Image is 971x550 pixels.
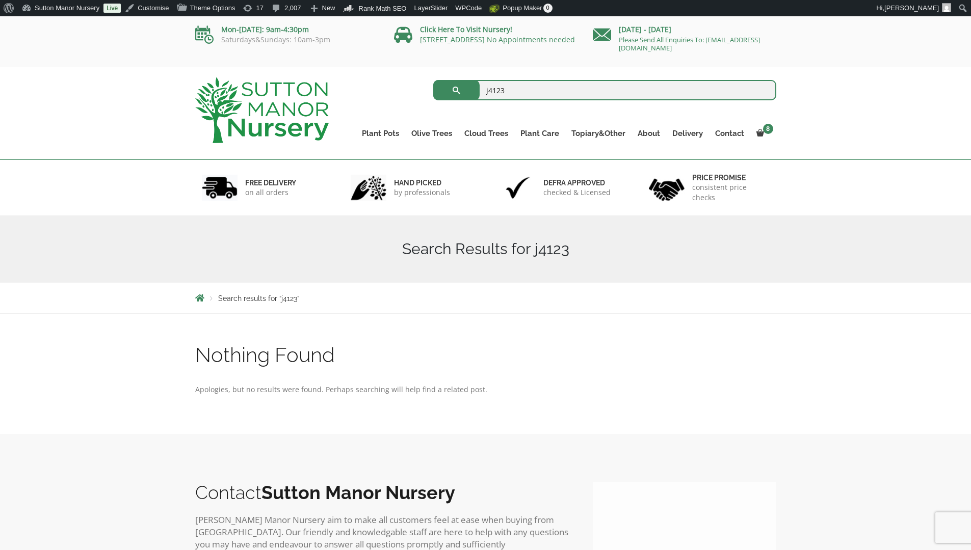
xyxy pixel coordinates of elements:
p: Apologies, but no results were found. Perhaps searching will help find a related post. [195,383,776,396]
a: Topiary&Other [565,126,632,141]
h6: hand picked [394,178,450,187]
p: consistent price checks [692,182,770,203]
a: About [632,126,666,141]
h6: FREE DELIVERY [245,178,296,187]
p: checked & Licensed [543,187,611,198]
a: 8 [750,126,776,141]
a: Live [103,4,121,13]
nav: Breadcrumbs [195,294,776,302]
a: Plant Pots [356,126,405,141]
p: Mon-[DATE]: 9am-4:30pm [195,23,379,36]
h6: Defra approved [543,178,611,187]
h1: Nothing Found [195,344,776,366]
span: [PERSON_NAME] [884,4,939,12]
img: 4.jpg [649,172,685,203]
a: Click Here To Visit Nursery! [420,24,512,34]
a: Delivery [666,126,709,141]
h2: Contact [195,482,572,503]
h6: Price promise [692,173,770,182]
p: by professionals [394,187,450,198]
a: Contact [709,126,750,141]
span: Search results for “j4123” [218,294,299,302]
span: 8 [763,124,773,134]
input: Search... [433,80,776,100]
img: 1.jpg [202,175,238,201]
a: Please Send All Enquiries To: [EMAIL_ADDRESS][DOMAIN_NAME] [619,35,760,52]
img: 3.jpg [500,175,536,201]
a: Plant Care [514,126,565,141]
h1: Search Results for j4123 [195,240,776,258]
img: logo [195,77,329,143]
p: Saturdays&Sundays: 10am-3pm [195,36,379,44]
p: [DATE] - [DATE] [593,23,776,36]
a: Olive Trees [405,126,458,141]
b: Sutton Manor Nursery [261,482,455,503]
p: on all orders [245,187,296,198]
a: [STREET_ADDRESS] No Appointments needed [420,35,575,44]
span: Rank Math SEO [359,5,407,12]
span: 0 [543,4,553,13]
img: 2.jpg [351,175,386,201]
a: Cloud Trees [458,126,514,141]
